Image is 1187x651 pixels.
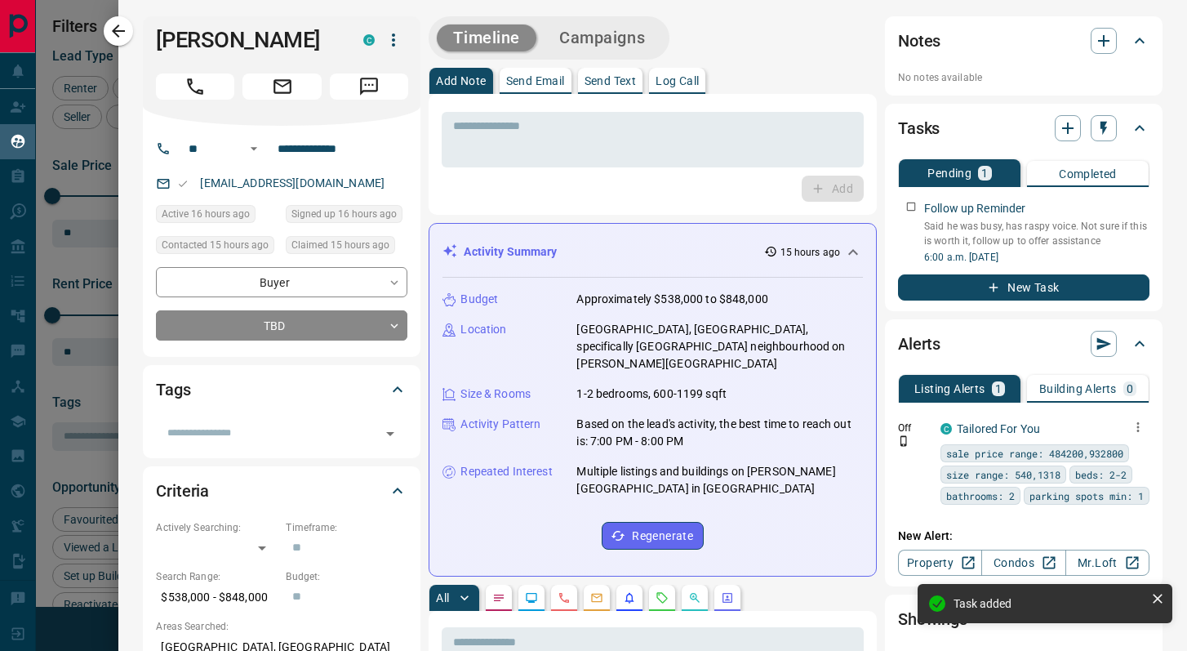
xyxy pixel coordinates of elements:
p: No notes available [898,70,1149,85]
h1: [PERSON_NAME] [156,27,339,53]
p: Budget: [286,569,407,584]
p: Send Email [506,75,565,87]
button: New Task [898,274,1149,301]
div: TBD [156,310,407,341]
h2: Notes [898,28,940,54]
p: $538,000 - $848,000 [156,584,278,611]
div: condos.ca [363,34,375,46]
span: Email [242,74,321,100]
p: 0 [1127,383,1133,395]
h2: Tags [156,377,190,403]
h2: Showings [898,606,967,632]
span: bathrooms: 2 [946,488,1015,504]
div: Mon Oct 13 2025 [156,205,278,228]
p: Search Range: [156,569,278,584]
h2: Criteria [156,478,209,504]
svg: Push Notification Only [898,435,909,447]
p: Approximately $538,000 to $848,000 [576,291,767,308]
p: Log Call [656,75,699,87]
h2: Tasks [898,115,940,141]
a: [EMAIL_ADDRESS][DOMAIN_NAME] [200,176,385,190]
p: Send Text [585,75,637,87]
div: condos.ca [940,423,952,435]
div: Mon Oct 13 2025 [156,236,278,259]
a: Mr.Loft [1065,550,1149,576]
svg: Calls [558,591,571,604]
p: Follow up Reminder [924,200,1025,217]
svg: Listing Alerts [623,591,636,604]
button: Campaigns [543,25,661,51]
div: Notes [898,21,1149,60]
span: Signed up 16 hours ago [291,206,397,222]
p: Timeframe: [286,520,407,535]
span: Message [330,74,408,100]
p: Actively Searching: [156,520,278,535]
p: Building Alerts [1039,383,1117,395]
svg: Lead Browsing Activity [525,591,538,604]
p: Off [898,421,931,435]
button: Regenerate [602,522,704,550]
div: Activity Summary15 hours ago [442,237,863,267]
div: Criteria [156,471,407,511]
span: Call [156,74,234,100]
h2: Alerts [898,331,940,357]
a: Property [898,550,982,576]
span: Contacted 15 hours ago [162,237,269,253]
p: Pending [927,167,971,179]
p: 15 hours ago [780,245,840,260]
p: Multiple listings and buildings on [PERSON_NAME][GEOGRAPHIC_DATA] in [GEOGRAPHIC_DATA] [576,463,863,497]
svg: Opportunities [688,591,701,604]
svg: Emails [590,591,603,604]
svg: Notes [492,591,505,604]
p: New Alert: [898,528,1149,545]
div: Mon Oct 13 2025 [286,236,407,259]
div: Tags [156,370,407,409]
svg: Agent Actions [721,591,734,604]
p: Location [460,321,506,338]
p: 1 [995,383,1002,395]
p: Based on the lead's activity, the best time to reach out is: 7:00 PM - 8:00 PM [576,416,863,450]
div: Tasks [898,109,1149,148]
p: 1 [981,167,988,179]
p: Budget [460,291,498,308]
p: Activity Pattern [460,416,540,433]
span: size range: 540,1318 [946,466,1060,483]
button: Timeline [437,25,536,51]
div: Mon Oct 13 2025 [286,205,407,228]
p: 1-2 bedrooms, 600-1199 sqft [576,386,727,403]
p: Repeated Interest [460,463,552,480]
span: Claimed 15 hours ago [291,237,389,253]
p: Completed [1059,168,1117,180]
button: Open [379,422,402,445]
p: All [436,592,449,604]
a: Tailored For You [957,422,1040,435]
p: Add Note [436,75,486,87]
p: [GEOGRAPHIC_DATA], [GEOGRAPHIC_DATA], specifically [GEOGRAPHIC_DATA] neighbourhood on [PERSON_NAM... [576,321,863,372]
div: Task added [954,597,1145,610]
button: Open [244,139,264,158]
span: parking spots min: 1 [1029,488,1144,504]
span: Active 16 hours ago [162,206,250,222]
p: Said he was busy, has raspy voice. Not sure if this is worth it, follow up to offer assistance [924,219,1149,248]
svg: Requests [656,591,669,604]
p: Size & Rooms [460,386,531,403]
a: Condos [981,550,1065,576]
div: Alerts [898,324,1149,363]
svg: Email Valid [177,178,189,190]
div: Buyer [156,267,407,297]
span: beds: 2-2 [1075,466,1127,483]
p: Activity Summary [464,243,557,261]
span: sale price range: 484200,932800 [946,445,1123,461]
div: Showings [898,600,1149,639]
p: Areas Searched: [156,619,407,634]
p: Listing Alerts [914,383,985,395]
p: 6:00 a.m. [DATE] [924,250,1149,265]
